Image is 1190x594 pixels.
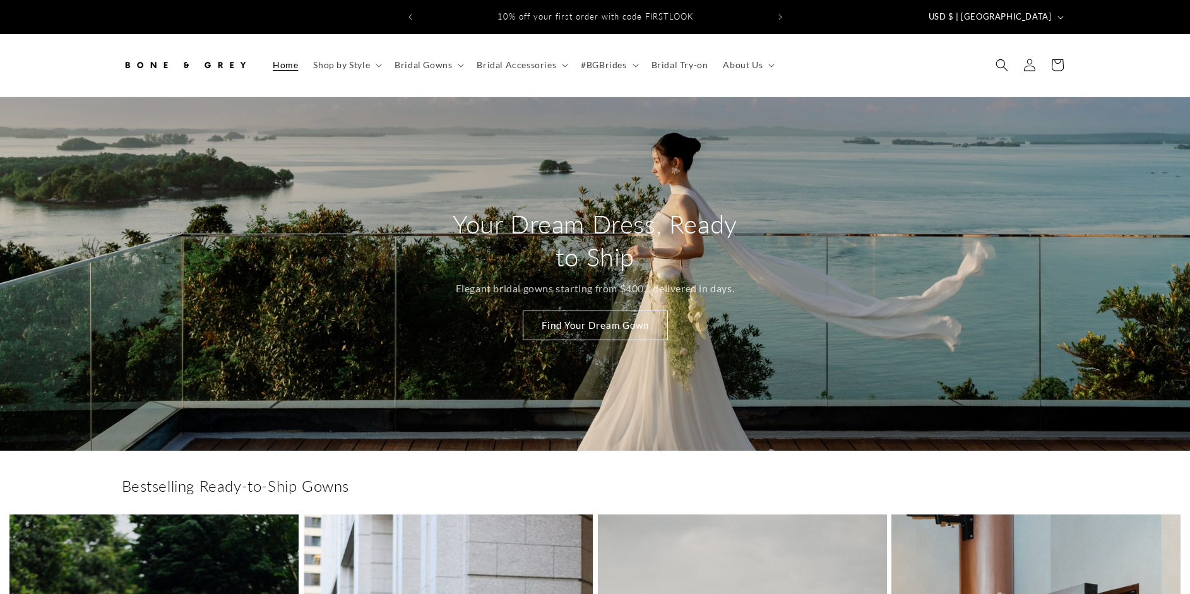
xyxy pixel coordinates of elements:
summary: Shop by Style [306,52,387,78]
button: Next announcement [766,5,794,29]
summary: Bridal Gowns [387,52,469,78]
summary: Search [988,51,1016,79]
span: Bridal Accessories [477,59,556,71]
summary: About Us [715,52,780,78]
a: Bridal Try-on [644,52,716,78]
span: Bridal Gowns [395,59,452,71]
summary: #BGBrides [573,52,643,78]
p: Elegant bridal gowns starting from $400, , delivered in days. [456,280,735,298]
span: About Us [723,59,763,71]
a: Home [265,52,306,78]
h2: Bestselling Ready-to-Ship Gowns [122,476,1069,496]
span: 10% off your first order with code FIRSTLOOK [497,11,693,21]
summary: Bridal Accessories [469,52,573,78]
span: Bridal Try-on [652,59,708,71]
span: Shop by Style [313,59,370,71]
img: Bone and Grey Bridal [122,51,248,79]
span: Home [273,59,298,71]
a: Bone and Grey Bridal [117,47,253,84]
span: USD $ | [GEOGRAPHIC_DATA] [929,11,1052,23]
a: Find Your Dream Gown [523,311,668,340]
button: USD $ | [GEOGRAPHIC_DATA] [921,5,1069,29]
span: #BGBrides [581,59,626,71]
h2: Your Dream Dress, Ready to Ship [445,208,745,273]
button: Previous announcement [396,5,424,29]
